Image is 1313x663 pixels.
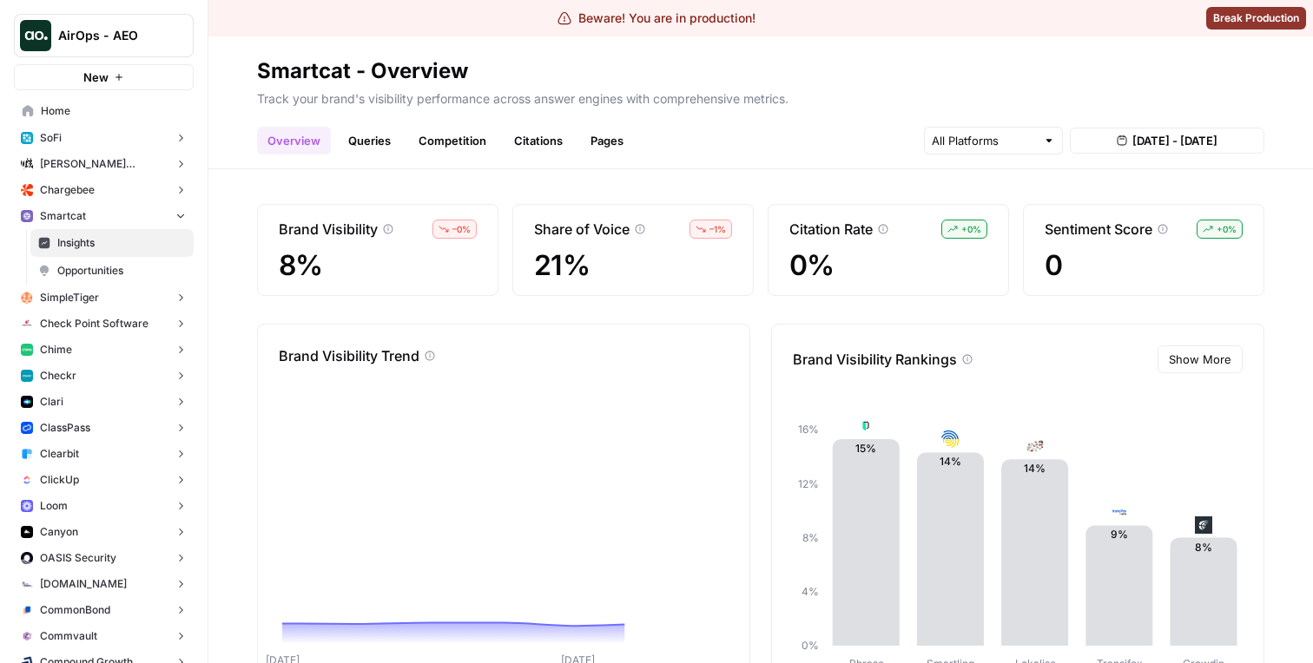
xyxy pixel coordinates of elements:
button: Clari [14,389,194,415]
a: Pages [580,127,634,154]
tspan: 0% [802,639,819,652]
button: [DOMAIN_NAME] [14,571,194,597]
button: Canyon [14,519,194,545]
span: Break Production [1213,10,1299,26]
img: k09s5utkby11dt6rxf2w9zgb46r0 [21,578,33,590]
span: SimpleTiger [40,290,99,305]
span: – 0 % [452,222,471,236]
span: Commvault [40,628,97,644]
img: red1k5sizbc2zfjdzds8kz0ky0wq [21,552,33,564]
img: yyb98pu4pyvtw8964a1uni9o9q4s [1111,503,1128,521]
span: Opportunities [57,263,186,279]
p: Citation Rate [789,219,873,240]
text: 9% [1111,528,1128,541]
span: 0 [1045,250,1243,281]
span: + 0 % [961,222,981,236]
span: 21% [534,250,732,281]
span: Insights [57,235,186,251]
button: Commvault [14,623,194,649]
tspan: 16% [798,423,819,436]
p: Track your brand's visibility performance across answer engines with comprehensive metrics. [257,85,1264,108]
a: Opportunities [30,257,194,285]
img: gddfodh0ack4ddcgj10xzwv4nyos [21,318,33,330]
a: Home [14,97,194,125]
button: [DATE] - [DATE] [1070,128,1264,154]
a: Queries [338,127,401,154]
div: Beware! You are in production! [558,10,755,27]
text: 8% [1195,541,1212,554]
img: zpq4fvtqt2fyde9bi1z9rkzbfmcd [941,430,959,448]
button: Smartcat [14,203,194,229]
button: New [14,64,194,90]
button: SimpleTiger [14,285,194,311]
a: Competition [408,127,497,154]
img: 2k8gb8k7thp3leedglc7viohknso [1195,516,1212,534]
input: All Platforms [932,132,1036,149]
span: 0% [789,250,987,281]
a: Insights [30,229,194,257]
a: Citations [504,127,573,154]
button: ClickUp [14,467,194,493]
span: CommonBond [40,602,110,618]
img: rkye1xl29jr3pw1t320t03wecljb [21,210,33,222]
span: Chargebee [40,182,95,198]
text: 14% [940,455,961,468]
span: Check Point Software [40,316,148,331]
img: mhv33baw7plipcpp00rsngv1nu95 [21,344,33,356]
img: jkhkcar56nid5uw4tq7euxnuco2o [21,184,33,196]
button: Chime [14,337,194,363]
img: glq0fklpdxbalhn7i6kvfbbvs11n [21,604,33,616]
button: Checkr [14,363,194,389]
span: AirOps - AEO [58,27,163,44]
img: fr92439b8i8d8kixz6owgxh362ib [21,448,33,460]
span: 8% [279,250,477,281]
img: wev6amecshr6l48lvue5fy0bkco1 [21,500,33,512]
tspan: 4% [802,585,819,598]
img: AirOps - AEO Logo [20,20,51,51]
span: Clari [40,394,63,410]
img: dn53qhr8jpu2wjr4f4kz4b1bzz5s [857,417,874,435]
text: 15% [855,442,876,455]
div: Smartcat - Overview [257,57,468,85]
span: Loom [40,498,68,514]
button: Chargebee [14,177,194,203]
a: Overview [257,127,331,154]
img: 6o061z60sfxjr7gfqghlxg9lxa7j [1026,437,1044,455]
button: SoFi [14,125,194,151]
img: h6qlr8a97mop4asab8l5qtldq2wv [21,396,33,408]
span: Canyon [40,524,78,540]
img: m87i3pytwzu9d7629hz0batfjj1p [21,158,33,170]
img: apu0vsiwfa15xu8z64806eursjsk [21,132,33,144]
span: OASIS Security [40,550,116,566]
span: Show More [1169,351,1231,368]
button: [PERSON_NAME] [PERSON_NAME] at Work [14,151,194,177]
button: Clearbit [14,441,194,467]
span: [PERSON_NAME] [PERSON_NAME] at Work [40,156,168,172]
span: Smartcat [40,208,86,224]
p: Brand Visibility [279,219,378,240]
span: – 1 % [709,222,726,236]
span: Checkr [40,368,76,384]
tspan: 8% [802,531,819,544]
button: Check Point Software [14,311,194,337]
button: OASIS Security [14,545,194,571]
p: Share of Voice [534,219,630,240]
button: Show More [1158,345,1243,373]
button: Workspace: AirOps - AEO [14,14,194,57]
span: Home [41,103,186,119]
p: Brand Visibility Rankings [793,349,957,370]
span: ClassPass [40,420,90,436]
span: [DOMAIN_NAME] [40,576,127,592]
tspan: 12% [798,477,819,490]
img: z4c86av58qw027qbtb91h24iuhub [21,422,33,434]
span: Chime [40,342,72,358]
span: SoFi [40,130,62,146]
img: xf6b4g7v9n1cfco8wpzm78dqnb6e [21,630,33,642]
span: [DATE] - [DATE] [1132,132,1217,149]
img: hlg0wqi1id4i6sbxkcpd2tyblcaw [21,292,33,304]
button: ClassPass [14,415,194,441]
text: 14% [1024,462,1046,475]
p: Sentiment Score [1045,219,1152,240]
button: Break Production [1206,7,1306,30]
p: Brand Visibility Trend [279,345,419,366]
